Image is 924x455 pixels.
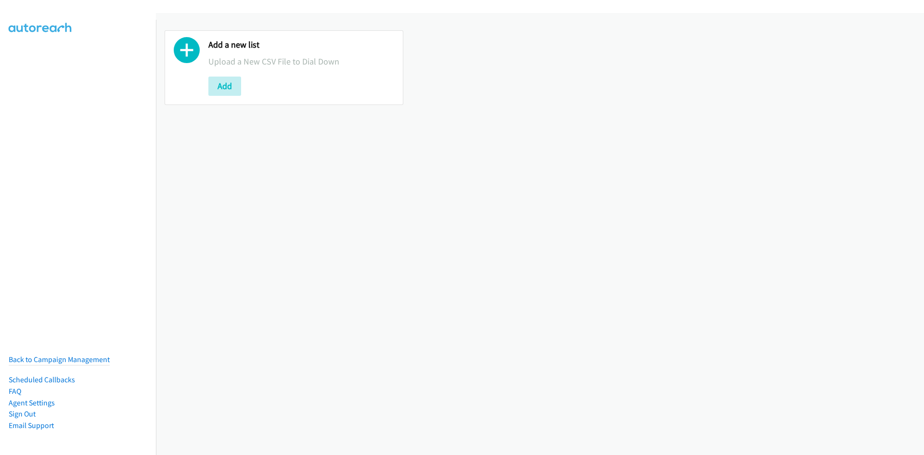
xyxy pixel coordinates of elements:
[9,409,36,418] a: Sign Out
[208,39,394,51] h2: Add a new list
[208,77,241,96] button: Add
[9,355,110,364] a: Back to Campaign Management
[9,398,55,407] a: Agent Settings
[208,55,394,68] p: Upload a New CSV File to Dial Down
[9,421,54,430] a: Email Support
[9,375,75,384] a: Scheduled Callbacks
[9,387,21,396] a: FAQ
